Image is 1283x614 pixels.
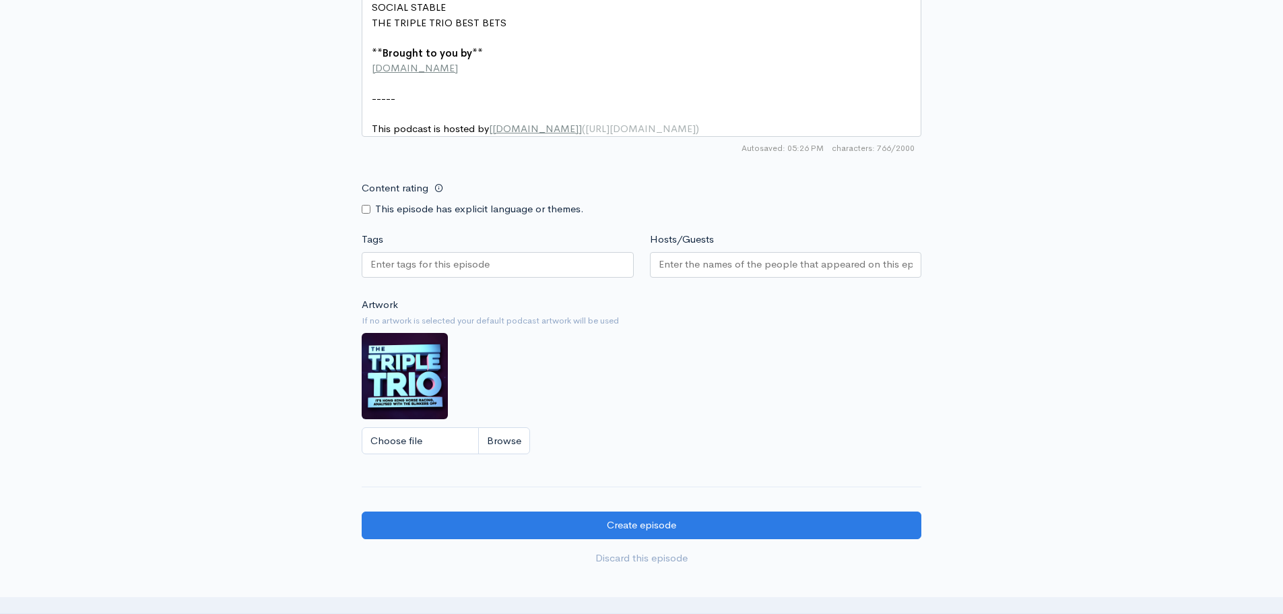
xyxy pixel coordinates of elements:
span: [URL][DOMAIN_NAME] [585,122,696,135]
input: Enter tags for this episode [370,257,492,272]
span: SOCIAL STABLE [372,1,446,13]
label: Content rating [362,175,428,202]
small: If no artwork is selected your default podcast artwork will be used [362,314,921,328]
span: Autosaved: 05:26 PM [742,142,824,154]
span: This podcast is hosted by [372,122,699,135]
label: This episode has explicit language or themes. [375,202,584,217]
span: ----- [372,92,395,104]
span: [DOMAIN_NAME] [492,122,579,135]
span: [DOMAIN_NAME] [372,61,458,74]
label: Hosts/Guests [650,232,714,247]
label: Artwork [362,297,398,313]
span: Brought to you by [383,47,472,59]
span: ) [696,122,699,135]
span: ( [582,122,585,135]
span: ] [579,122,582,135]
input: Enter the names of the people that appeared on this episode [659,257,913,272]
span: 766/2000 [832,142,915,154]
a: Discard this episode [362,545,921,572]
span: [ [489,122,492,135]
input: Create episode [362,512,921,539]
span: THE TRIPLE TRIO BEST BETS [372,16,506,29]
label: Tags [362,232,383,247]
